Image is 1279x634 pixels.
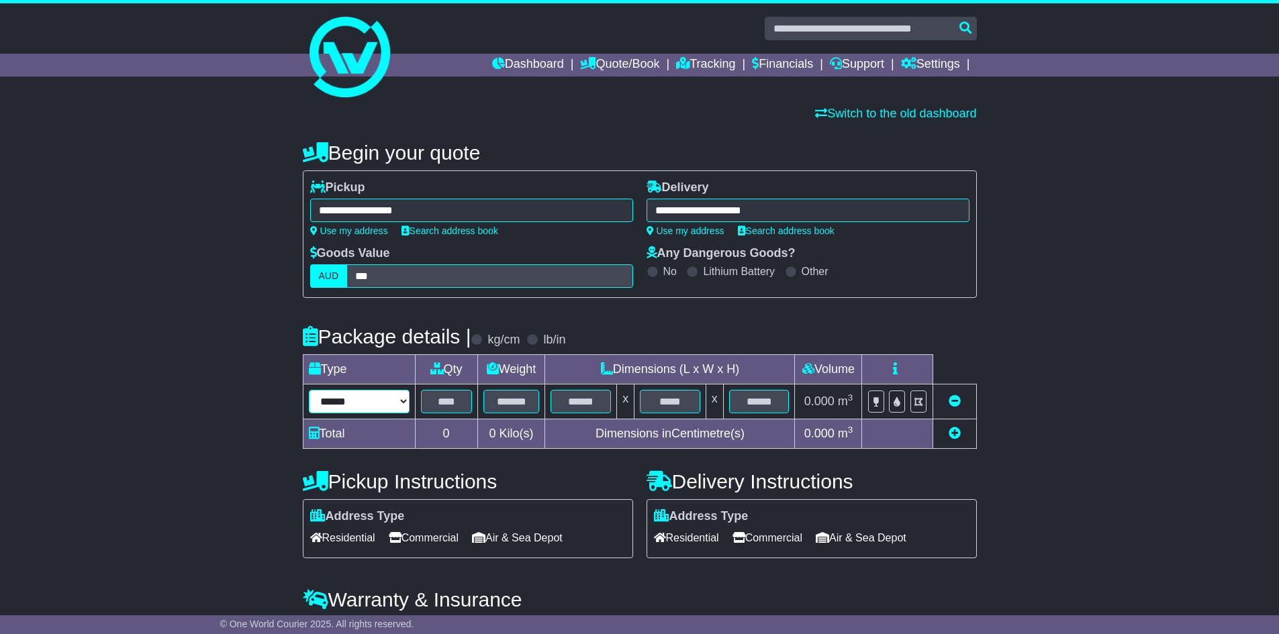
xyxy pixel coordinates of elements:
label: Goods Value [310,246,390,261]
a: Financials [752,54,813,76]
a: Search address book [738,225,835,236]
h4: Delivery Instructions [647,470,977,492]
td: Kilo(s) [477,419,545,449]
a: Tracking [676,54,735,76]
label: Delivery [647,180,709,195]
span: 0.000 [804,394,835,408]
span: Air & Sea Depot [472,527,563,548]
td: Dimensions in Centimetre(s) [545,419,795,449]
label: Address Type [654,509,749,524]
label: kg/cm [487,333,520,348]
span: Commercial [389,527,459,548]
a: Remove this item [949,394,961,408]
span: Residential [310,527,375,548]
label: Any Dangerous Goods? [647,246,796,261]
a: Support [830,54,884,76]
label: Lithium Battery [703,265,775,278]
span: 0.000 [804,427,835,440]
td: Dimensions (L x W x H) [545,355,795,384]
td: Weight [477,355,545,384]
td: x [617,384,634,419]
span: m [838,394,853,408]
td: x [706,384,723,419]
a: Use my address [310,225,388,236]
a: Search address book [401,225,498,236]
label: Address Type [310,509,405,524]
a: Switch to the old dashboard [815,107,976,120]
a: Use my address [647,225,724,236]
td: Total [303,419,415,449]
span: Air & Sea Depot [816,527,906,548]
label: AUD [310,264,348,288]
label: Pickup [310,180,365,195]
label: lb/in [543,333,565,348]
h4: Package details | [303,325,471,348]
span: Commercial [732,527,802,548]
sup: 3 [848,425,853,435]
a: Settings [901,54,960,76]
h4: Warranty & Insurance [303,588,977,611]
h4: Begin your quote [303,142,977,164]
a: Dashboard [492,54,564,76]
span: m [838,427,853,440]
sup: 3 [848,392,853,403]
td: Type [303,355,415,384]
span: 0 [489,427,495,440]
label: Other [802,265,828,278]
td: Volume [795,355,862,384]
span: Residential [654,527,719,548]
td: 0 [415,419,477,449]
a: Add new item [949,427,961,440]
label: No [663,265,677,278]
td: Qty [415,355,477,384]
h4: Pickup Instructions [303,470,633,492]
a: Quote/Book [580,54,659,76]
span: © One World Courier 2025. All rights reserved. [220,619,414,629]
